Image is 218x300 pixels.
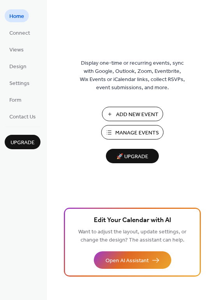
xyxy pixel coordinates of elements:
[5,93,26,106] a: Form
[9,63,26,71] span: Design
[9,46,24,54] span: Views
[101,125,163,139] button: Manage Events
[80,59,185,92] span: Display one-time or recurring events, sync with Google, Outlook, Zoom, Eventbrite, Wix Events or ...
[94,215,171,226] span: Edit Your Calendar with AI
[5,9,29,22] a: Home
[5,76,34,89] a: Settings
[105,257,149,265] span: Open AI Assistant
[116,111,158,119] span: Add New Event
[9,29,30,37] span: Connect
[5,60,31,72] a: Design
[9,113,36,121] span: Contact Us
[111,152,154,162] span: 🚀 Upgrade
[5,110,40,123] a: Contact Us
[115,129,159,137] span: Manage Events
[11,139,35,147] span: Upgrade
[9,79,30,88] span: Settings
[94,251,171,269] button: Open AI Assistant
[78,227,186,245] span: Want to adjust the layout, update settings, or change the design? The assistant can help.
[106,149,159,163] button: 🚀 Upgrade
[5,43,28,56] a: Views
[9,96,21,104] span: Form
[5,135,40,149] button: Upgrade
[102,107,163,121] button: Add New Event
[5,26,35,39] a: Connect
[9,12,24,21] span: Home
